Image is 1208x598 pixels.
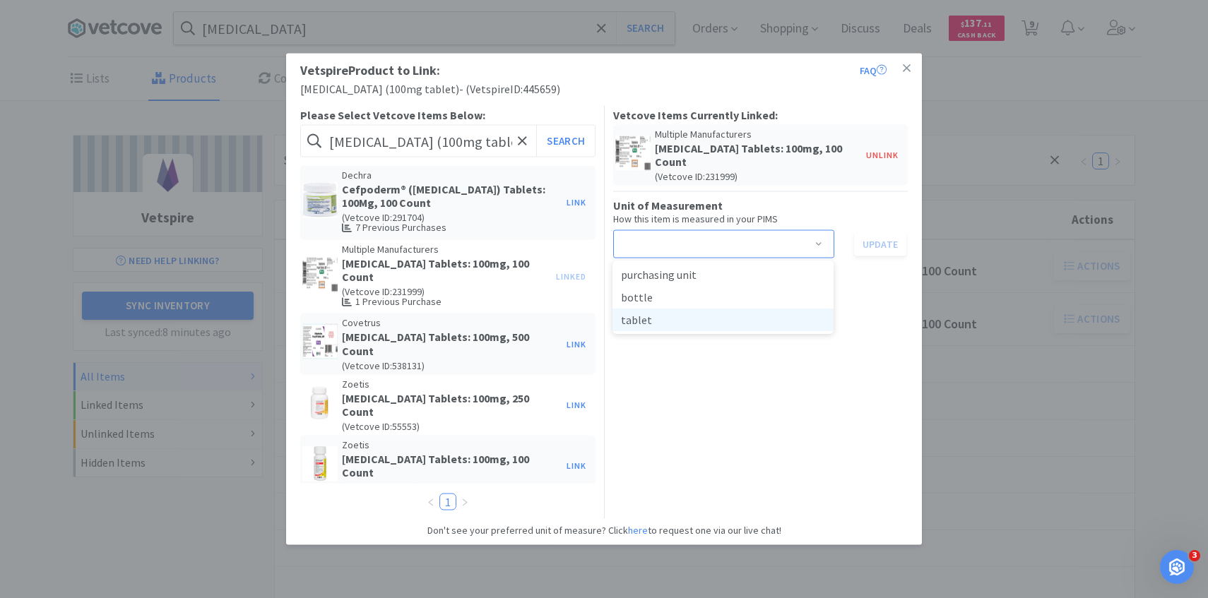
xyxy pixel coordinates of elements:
[355,221,446,234] span: 7 Previous Purchases
[456,494,473,510] li: Next Page
[342,482,559,492] h6: (Vetcove ID: 55552 )
[655,142,860,169] h5: [MEDICAL_DATA] Tablets: 100mg, 100 Count
[342,391,559,418] h5: [MEDICAL_DATA] Tablets: 100mg, 250 Count
[422,494,439,510] li: Previous Page
[559,193,593,213] button: Link
[300,80,908,99] div: [MEDICAL_DATA] (100mg tablet) - ( Vetspire ID: 445659 )
[342,378,559,388] h6: Zoetis
[342,453,559,479] h5: [MEDICAL_DATA] Tablets: 100mg, 100 Count
[302,446,338,482] img: 56a37a6ce46b43718da4cf146e6b0211_238675.jpeg
[302,385,338,420] img: a05fc1c3e709435ea6b53efb49551afd_238680.jpeg
[302,256,338,292] img: 8b9a9674f13c4f9aa9d0c82f629b7925_192737.png
[655,129,860,139] h6: Multiple Manufacturers
[300,125,596,157] input: Search for Vetcove items...
[559,456,593,476] button: Link
[615,136,651,171] img: 8b9a9674f13c4f9aa9d0c82f629b7925_192737.png
[439,494,456,510] li: 1
[559,395,593,414] button: Link
[612,263,834,286] li: purchasing unit
[342,244,549,253] h6: Multiple Manufacturers
[613,108,778,121] h5: Vetcove Items Currently Linked:
[536,125,595,157] button: Search
[342,318,559,328] h6: Covetrus
[613,199,908,213] h5: Unit of Measurement
[427,498,435,506] i: icon: left
[860,64,887,76] a: FAQ
[461,498,469,506] i: icon: right
[342,360,559,370] h6: (Vetcove ID: 538131 )
[1160,550,1194,584] iframe: Intercom live chat
[613,213,908,225] h6: How this item is measured in your PIMS
[1189,550,1200,561] span: 3
[300,108,596,121] h5: Please Select Vetcove Items Below:
[440,494,456,510] a: 1
[655,172,860,181] h6: (Vetcove ID: 231999 )
[427,522,781,538] h6: Don't see your preferred unit of measure? Click to request one via our live chat!
[628,524,648,537] a: here
[342,183,559,210] h5: Cefpoderm® ([MEDICAL_DATA]) Tablets: 100Mg, 100 Count
[612,309,834,331] li: tablet
[302,183,338,218] img: 186a8e6e58d045d28af45cc319c026e1_371180.jpg
[342,170,559,180] h6: Dechra
[342,421,559,431] h6: (Vetcove ID: 55553 )
[342,330,559,357] h5: [MEDICAL_DATA] Tablets: 100mg, 500 Count
[859,145,906,165] button: Unlink
[342,256,549,283] h5: [MEDICAL_DATA] Tablets: 100mg, 100 Count
[342,440,559,450] h6: Zoetis
[342,287,549,297] h6: (Vetcove ID: 231999 )
[302,324,338,359] img: f63a5a5730a94b07ad756127d719223c_372758.png
[612,286,834,309] li: bottle
[559,334,593,354] button: Link
[300,60,440,80] div: Vetspire Product to Link:
[355,295,442,308] span: 1 Previous Purchase
[342,213,559,222] h6: (Vetcove ID: 291704 )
